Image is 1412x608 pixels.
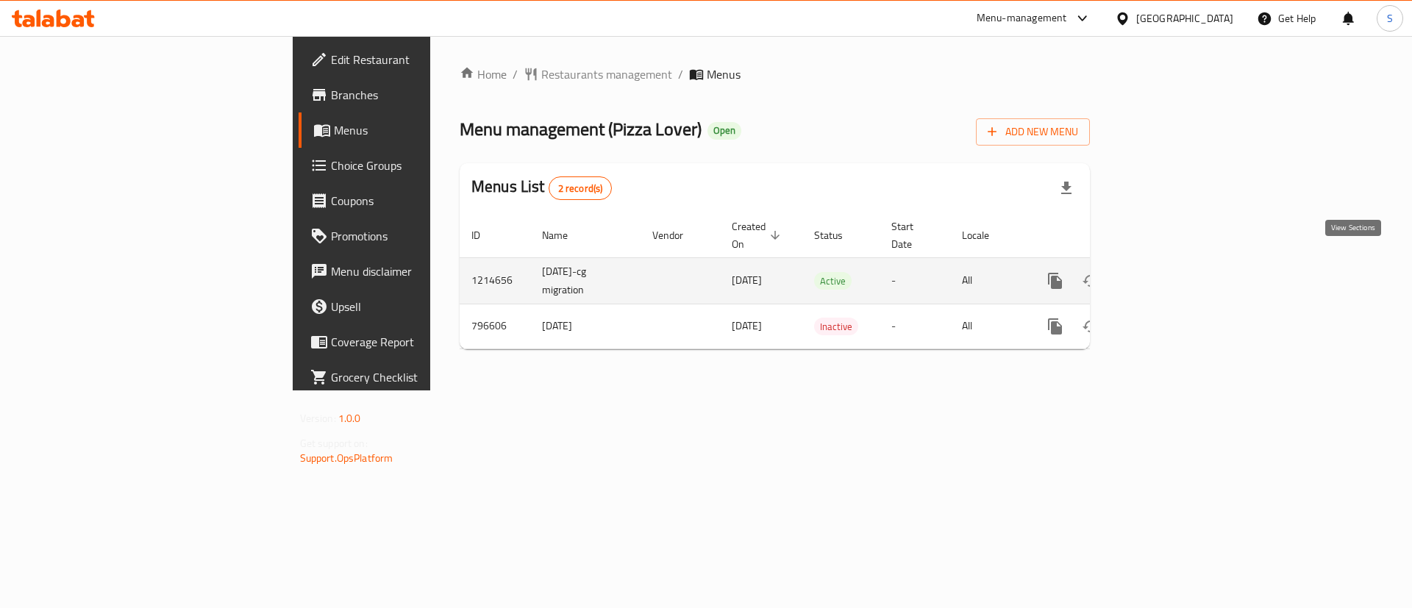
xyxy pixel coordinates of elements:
span: ID [471,226,499,244]
td: All [950,257,1026,304]
span: Name [542,226,587,244]
span: Created On [732,218,785,253]
span: S [1387,10,1393,26]
span: Branches [331,86,517,104]
span: 1.0.0 [338,409,361,428]
div: Menu-management [977,10,1067,27]
a: Coverage Report [299,324,529,360]
span: Version: [300,409,336,428]
span: Upsell [331,298,517,315]
button: more [1038,309,1073,344]
a: Grocery Checklist [299,360,529,395]
div: Active [814,272,852,290]
a: Promotions [299,218,529,254]
span: [DATE] [732,316,762,335]
span: Vendor [652,226,702,244]
span: Menu management ( Pizza Lover ) [460,112,702,146]
span: Choice Groups [331,157,517,174]
td: - [880,304,950,348]
li: / [678,65,683,83]
span: Status [814,226,862,244]
button: more [1038,263,1073,298]
a: Upsell [299,289,529,324]
span: Restaurants management [541,65,672,83]
table: enhanced table [460,213,1191,349]
div: Total records count [549,176,613,200]
a: Menu disclaimer [299,254,529,289]
a: Support.OpsPlatform [300,448,393,468]
div: Open [707,122,741,140]
span: Add New Menu [988,123,1078,141]
span: Start Date [891,218,933,253]
a: Branches [299,77,529,112]
span: Edit Restaurant [331,51,517,68]
a: Edit Restaurant [299,42,529,77]
h2: Menus List [471,176,612,200]
span: Get support on: [300,434,368,453]
td: [DATE] [530,304,641,348]
span: Menu disclaimer [331,262,517,280]
span: 2 record(s) [549,182,612,196]
td: All [950,304,1026,348]
a: Coupons [299,183,529,218]
span: Menus [707,65,741,83]
a: Menus [299,112,529,148]
span: [DATE] [732,271,762,290]
button: Add New Menu [976,118,1090,146]
span: Coverage Report [331,333,517,351]
a: Restaurants management [524,65,672,83]
div: Export file [1049,171,1084,206]
span: Open [707,124,741,137]
span: Menus [334,121,517,139]
div: [GEOGRAPHIC_DATA] [1136,10,1233,26]
nav: breadcrumb [460,65,1090,83]
span: Locale [962,226,1008,244]
td: [DATE]-cg migration [530,257,641,304]
span: Promotions [331,227,517,245]
button: Change Status [1073,309,1108,344]
td: - [880,257,950,304]
a: Choice Groups [299,148,529,183]
span: Active [814,273,852,290]
span: Grocery Checklist [331,368,517,386]
button: Change Status [1073,263,1108,298]
span: Inactive [814,318,858,335]
th: Actions [1026,213,1191,258]
span: Coupons [331,192,517,210]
